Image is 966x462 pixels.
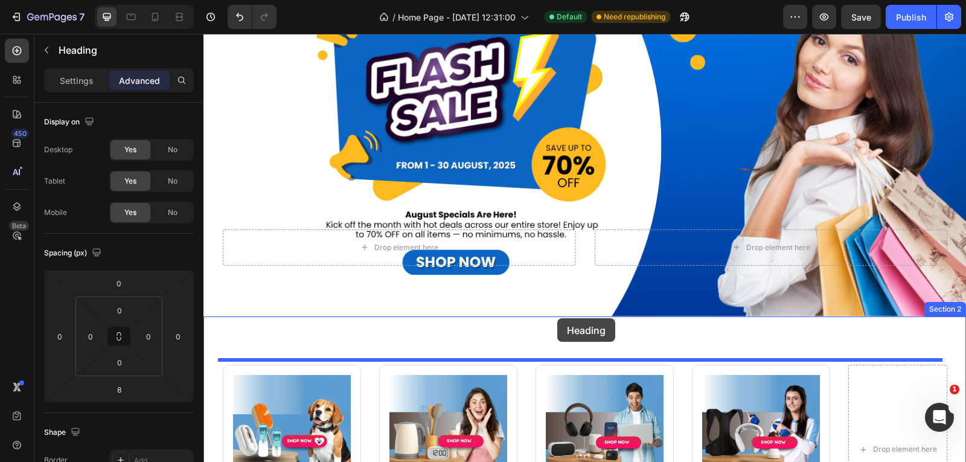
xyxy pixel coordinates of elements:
[841,5,881,29] button: Save
[44,425,83,441] div: Shape
[11,129,29,138] div: 450
[124,144,136,155] span: Yes
[124,207,136,218] span: Yes
[168,207,178,218] span: No
[107,301,132,319] input: 0px
[79,10,85,24] p: 7
[398,11,516,24] span: Home Page - [DATE] 12:31:00
[925,403,954,432] iframe: Intercom live chat
[51,327,69,345] input: 0
[82,327,100,345] input: 0px
[44,176,65,187] div: Tablet
[9,221,29,231] div: Beta
[203,34,966,462] iframe: Design area
[139,327,158,345] input: 0px
[604,11,665,22] span: Need republishing
[168,144,178,155] span: No
[44,207,67,218] div: Mobile
[107,380,131,399] input: s
[392,11,395,24] span: /
[44,114,97,130] div: Display on
[60,74,94,87] p: Settings
[851,12,871,22] span: Save
[169,327,187,345] input: 0
[44,245,104,261] div: Spacing (px)
[119,74,160,87] p: Advanced
[5,5,90,29] button: 7
[557,11,582,22] span: Default
[59,43,189,57] p: Heading
[950,385,959,394] span: 1
[124,176,136,187] span: Yes
[168,176,178,187] span: No
[44,144,72,155] div: Desktop
[896,11,926,24] div: Publish
[886,5,936,29] button: Publish
[107,274,131,292] input: 0
[107,353,132,371] input: 0px
[228,5,277,29] div: Undo/Redo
